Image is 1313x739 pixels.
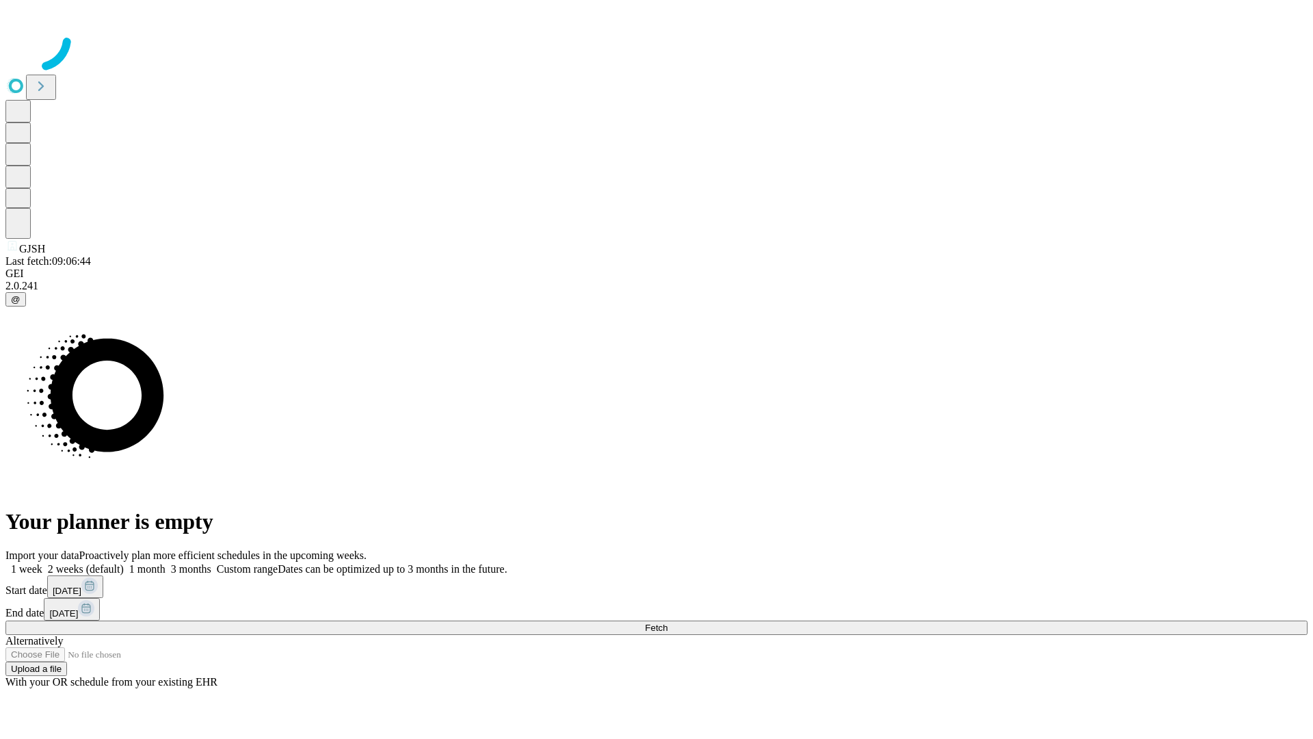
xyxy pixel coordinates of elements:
[5,549,79,561] span: Import your data
[5,635,63,647] span: Alternatively
[129,563,165,575] span: 1 month
[11,563,42,575] span: 1 week
[49,608,78,619] span: [DATE]
[5,575,1308,598] div: Start date
[278,563,507,575] span: Dates can be optimized up to 3 months in the future.
[19,243,45,255] span: GJSH
[5,621,1308,635] button: Fetch
[44,598,100,621] button: [DATE]
[5,292,26,307] button: @
[5,662,67,676] button: Upload a file
[47,575,103,598] button: [DATE]
[5,280,1308,292] div: 2.0.241
[11,294,21,304] span: @
[5,676,217,688] span: With your OR schedule from your existing EHR
[53,586,81,596] span: [DATE]
[5,509,1308,534] h1: Your planner is empty
[5,255,91,267] span: Last fetch: 09:06:44
[5,598,1308,621] div: End date
[48,563,124,575] span: 2 weeks (default)
[79,549,367,561] span: Proactively plan more efficient schedules in the upcoming weeks.
[5,268,1308,280] div: GEI
[217,563,278,575] span: Custom range
[171,563,211,575] span: 3 months
[645,623,667,633] span: Fetch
